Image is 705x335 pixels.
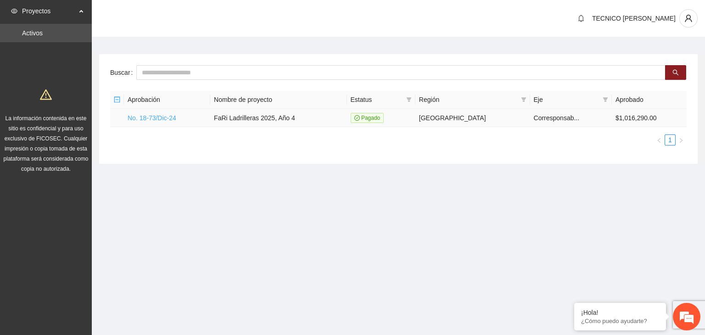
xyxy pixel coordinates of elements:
th: Aprobación [124,91,210,109]
span: filter [603,97,608,102]
th: Aprobado [612,91,687,109]
li: Next Page [676,134,687,145]
span: user [680,14,697,22]
span: filter [406,97,412,102]
span: check-circle [354,115,360,121]
td: [GEOGRAPHIC_DATA] [415,109,530,127]
span: filter [404,93,414,106]
button: bell [574,11,588,26]
span: eye [11,8,17,14]
label: Buscar [110,65,136,80]
span: Estatus [351,95,403,105]
span: Región [419,95,517,105]
td: FaRi Ladrilleras 2025, Año 4 [210,109,347,127]
span: filter [601,93,610,106]
span: La información contenida en este sitio es confidencial y para uso exclusivo de FICOSEC. Cualquier... [4,115,89,172]
button: left [654,134,665,145]
div: ¡Hola! [581,309,659,316]
span: search [672,69,679,77]
a: 1 [665,135,675,145]
li: Previous Page [654,134,665,145]
span: bell [574,15,588,22]
li: 1 [665,134,676,145]
span: TECNICO [PERSON_NAME] [592,15,676,22]
th: Nombre de proyecto [210,91,347,109]
span: Pagado [351,113,384,123]
span: filter [521,97,526,102]
span: left [656,138,662,143]
span: filter [519,93,528,106]
span: Proyectos [22,2,76,20]
span: warning [40,89,52,100]
span: right [678,138,684,143]
span: minus-square [114,96,120,103]
span: Eje [534,95,599,105]
a: No. 18-73/Dic-24 [128,114,176,122]
a: Activos [22,29,43,37]
button: user [679,9,698,28]
td: $1,016,290.00 [612,109,687,127]
button: search [665,65,686,80]
button: right [676,134,687,145]
p: ¿Cómo puedo ayudarte? [581,318,659,324]
span: Corresponsab... [534,114,580,122]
